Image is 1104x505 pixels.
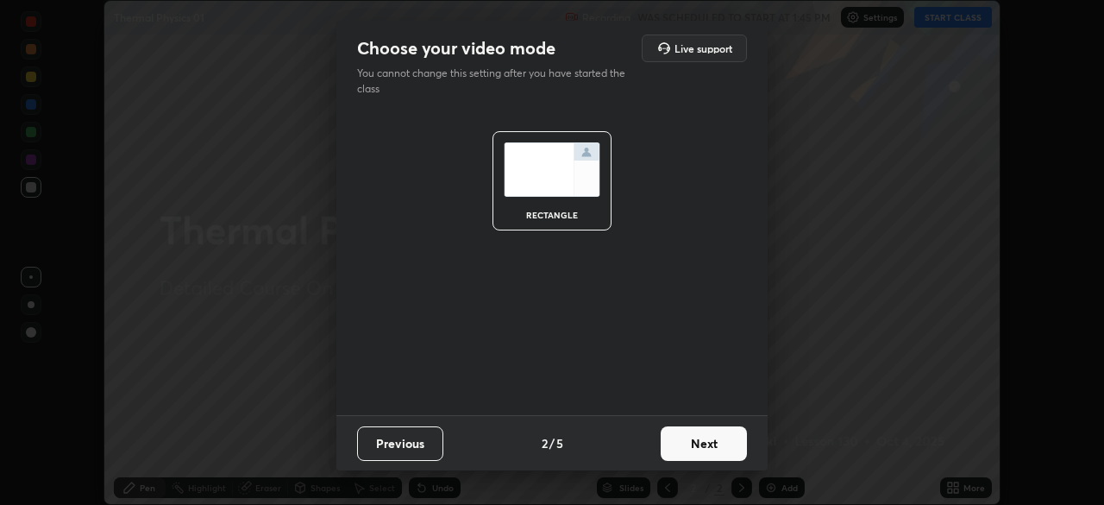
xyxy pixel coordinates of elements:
[542,434,548,452] h4: 2
[549,434,555,452] h4: /
[556,434,563,452] h4: 5
[357,37,555,60] h2: Choose your video mode
[504,142,600,197] img: normalScreenIcon.ae25ed63.svg
[674,43,732,54] h5: Live support
[357,66,637,97] p: You cannot change this setting after you have started the class
[661,426,747,461] button: Next
[517,211,586,219] div: rectangle
[357,426,443,461] button: Previous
